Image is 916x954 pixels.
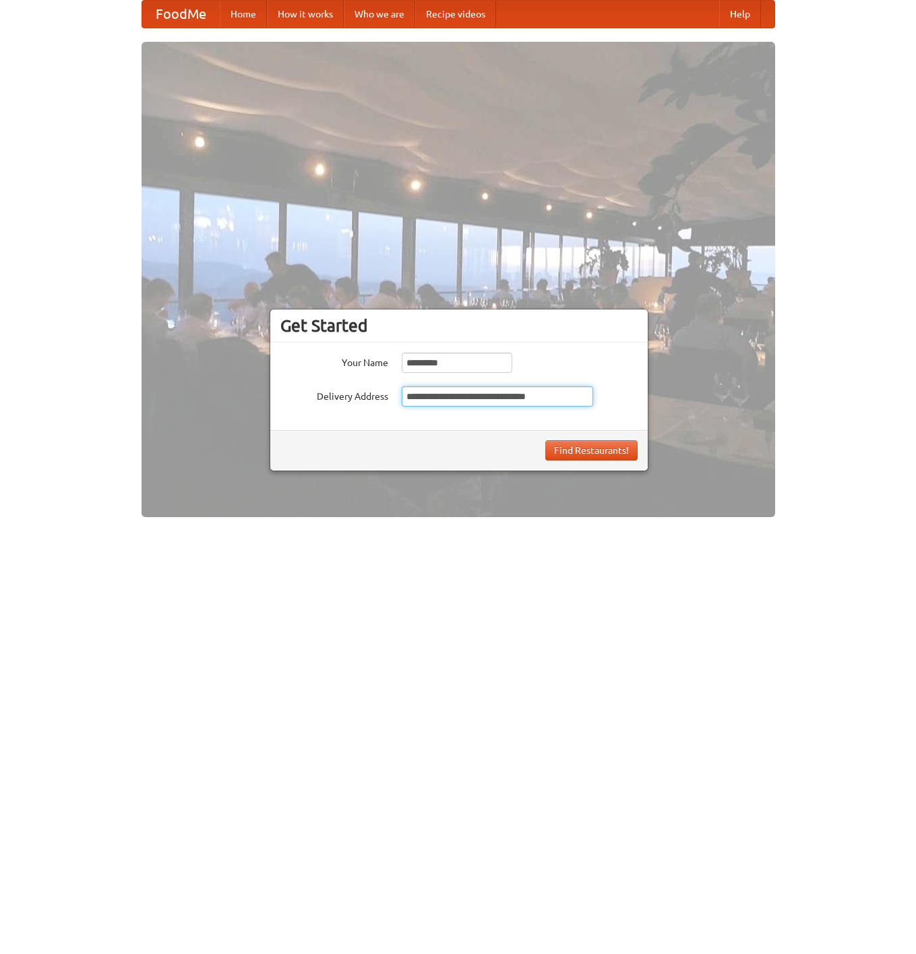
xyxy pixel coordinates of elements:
a: How it works [267,1,344,28]
a: FoodMe [142,1,220,28]
a: Help [719,1,761,28]
button: Find Restaurants! [545,440,638,460]
h3: Get Started [280,316,638,336]
a: Who we are [344,1,415,28]
a: Home [220,1,267,28]
label: Your Name [280,353,388,369]
a: Recipe videos [415,1,496,28]
label: Delivery Address [280,386,388,403]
